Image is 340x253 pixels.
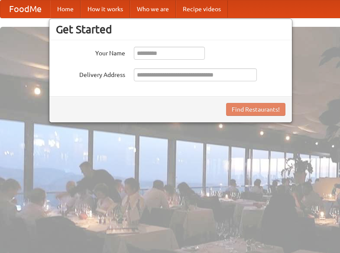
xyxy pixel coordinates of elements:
[56,68,125,79] label: Delivery Address
[130,0,176,18] a: Who we are
[81,0,130,18] a: How it works
[226,103,285,116] button: Find Restaurants!
[0,0,50,18] a: FoodMe
[50,0,81,18] a: Home
[56,47,125,58] label: Your Name
[56,23,285,36] h3: Get Started
[176,0,228,18] a: Recipe videos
